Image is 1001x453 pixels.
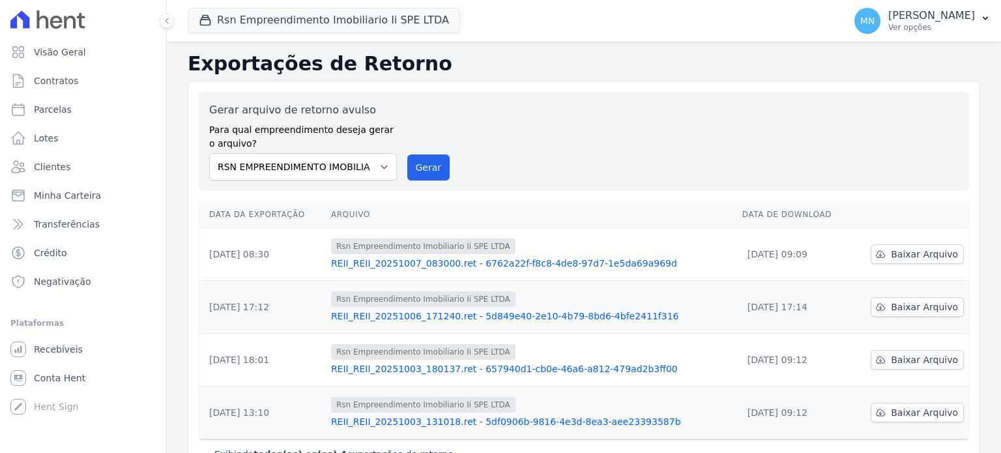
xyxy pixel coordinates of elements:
span: Rsn Empreendimento Imobiliario Ii SPE LTDA [331,344,515,360]
a: Baixar Arquivo [871,297,964,317]
span: Baixar Arquivo [891,300,958,314]
label: Para qual empreendimento deseja gerar o arquivo? [209,118,397,151]
td: [DATE] 08:30 [199,228,326,281]
a: REII_REII_20251007_083000.ret - 6762a22f-f8c8-4de8-97d7-1e5da69a969d [331,257,732,270]
span: Parcelas [34,103,72,116]
td: [DATE] 17:12 [199,281,326,334]
a: Visão Geral [5,39,161,65]
span: Negativação [34,275,91,288]
button: MN [PERSON_NAME] Ver opções [844,3,1001,39]
span: Rsn Empreendimento Imobiliario Ii SPE LTDA [331,397,515,413]
span: Rsn Empreendimento Imobiliario Ii SPE LTDA [331,239,515,254]
td: [DATE] 09:12 [737,387,851,439]
th: Data de Download [737,201,851,228]
span: Contratos [34,74,78,87]
a: Baixar Arquivo [871,244,964,264]
a: Crédito [5,240,161,266]
a: Baixar Arquivo [871,403,964,422]
span: Clientes [34,160,70,173]
a: Transferências [5,211,161,237]
h2: Exportações de Retorno [188,52,980,76]
a: Negativação [5,269,161,295]
span: Baixar Arquivo [891,248,958,261]
button: Gerar [407,154,450,181]
div: Plataformas [10,315,156,331]
span: Lotes [34,132,59,145]
a: Conta Hent [5,365,161,391]
span: Crédito [34,246,67,259]
a: REII_REII_20251003_131018.ret - 5df0906b-9816-4e3d-8ea3-aee23393587b [331,415,732,428]
td: [DATE] 09:12 [737,334,851,387]
th: Data da Exportação [199,201,326,228]
th: Arquivo [326,201,737,228]
p: Ver opções [888,22,975,33]
span: Visão Geral [34,46,86,59]
span: Minha Carteira [34,189,101,202]
button: Rsn Empreendimento Imobiliario Ii SPE LTDA [188,8,460,33]
a: Minha Carteira [5,183,161,209]
p: [PERSON_NAME] [888,9,975,22]
a: Contratos [5,68,161,94]
a: Baixar Arquivo [871,350,964,370]
span: MN [860,16,875,25]
td: [DATE] 13:10 [199,387,326,439]
span: Baixar Arquivo [891,353,958,366]
span: Transferências [34,218,100,231]
a: Parcelas [5,96,161,123]
span: Recebíveis [34,343,83,356]
td: [DATE] 17:14 [737,281,851,334]
span: Rsn Empreendimento Imobiliario Ii SPE LTDA [331,291,515,307]
a: REII_REII_20251006_171240.ret - 5d849e40-2e10-4b79-8bd6-4bfe2411f316 [331,310,732,323]
a: REII_REII_20251003_180137.ret - 657940d1-cb0e-46a6-a812-479ad2b3ff00 [331,362,732,375]
td: [DATE] 18:01 [199,334,326,387]
label: Gerar arquivo de retorno avulso [209,102,397,118]
td: [DATE] 09:09 [737,228,851,281]
a: Recebíveis [5,336,161,362]
span: Baixar Arquivo [891,406,958,419]
span: Conta Hent [34,372,85,385]
a: Lotes [5,125,161,151]
a: Clientes [5,154,161,180]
